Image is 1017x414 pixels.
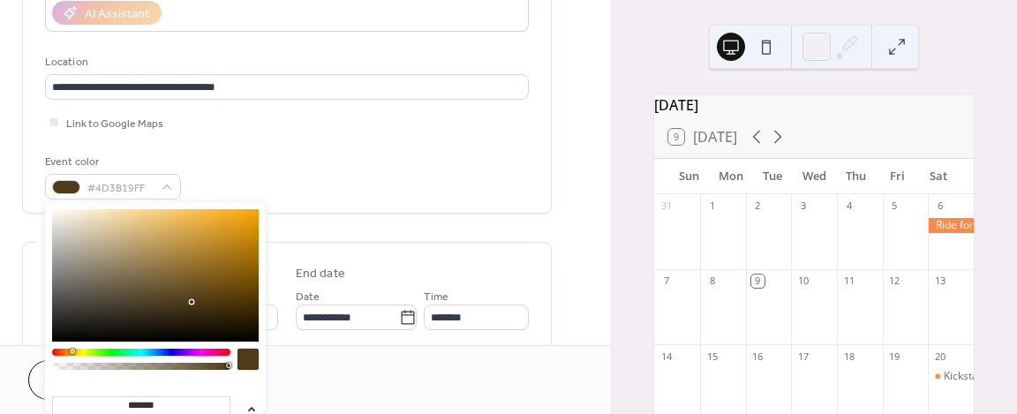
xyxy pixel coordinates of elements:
div: 13 [933,275,946,288]
div: [DATE] [654,94,974,116]
div: 15 [705,350,719,363]
span: #4D3B19FF [87,179,153,198]
div: 1 [705,199,719,213]
span: Date [296,288,320,306]
div: 9 [751,275,765,288]
div: Sun [668,159,710,194]
div: 3 [796,199,810,213]
div: Sat [918,159,960,194]
div: 31 [659,199,673,213]
div: Tue [751,159,793,194]
div: Fri [877,159,918,194]
div: 17 [796,350,810,363]
div: 11 [842,275,855,288]
div: Location [45,53,525,72]
div: 19 [888,350,901,363]
button: Cancel [28,360,137,400]
div: 7 [659,275,673,288]
div: 12 [888,275,901,288]
div: 5 [888,199,901,213]
div: Wed [794,159,835,194]
div: 14 [659,350,673,363]
div: Ride for the Rescue [928,218,974,233]
div: 8 [705,275,719,288]
div: Thu [835,159,877,194]
div: 16 [751,350,765,363]
div: 10 [796,275,810,288]
div: End date [296,265,345,283]
div: 20 [933,350,946,363]
div: Mon [710,159,751,194]
div: 4 [842,199,855,213]
span: Time [424,288,448,306]
div: 18 [842,350,855,363]
span: Link to Google Maps [66,115,163,133]
div: Event color [45,153,177,171]
div: Kickstands Hay Fundraiser [928,369,974,384]
div: 2 [751,199,765,213]
div: 6 [933,199,946,213]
